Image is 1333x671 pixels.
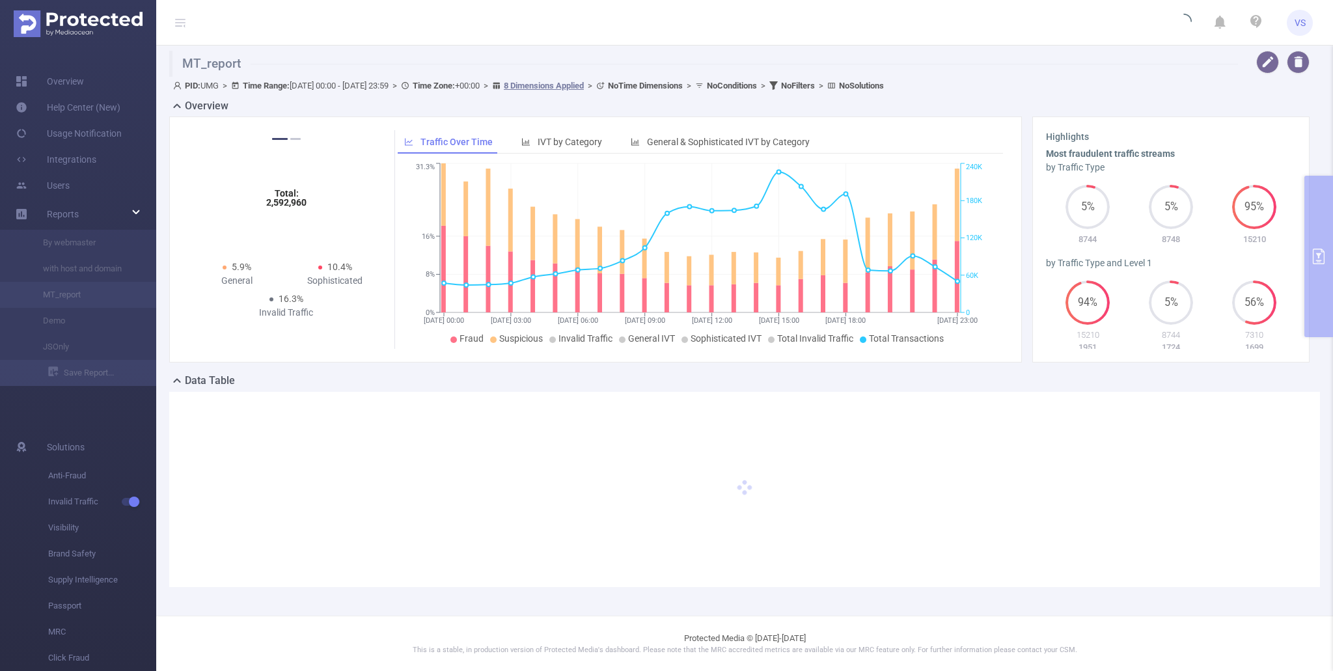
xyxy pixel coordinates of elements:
span: General IVT [628,333,675,344]
tspan: [DATE] 03:00 [491,316,531,325]
p: 8744 [1046,233,1129,246]
span: Solutions [47,434,85,460]
b: No Filters [781,81,815,90]
a: Users [16,172,70,199]
i: icon: line-chart [404,137,413,146]
p: 1699 [1213,341,1296,354]
span: > [389,81,401,90]
tspan: [DATE] 09:00 [625,316,665,325]
span: Anti-Fraud [48,463,156,489]
i: icon: loading [1176,14,1192,32]
a: Integrations [16,146,96,172]
tspan: Total: [274,188,298,199]
tspan: [DATE] 00:00 [424,316,464,325]
span: Invalid Traffic [558,333,612,344]
span: > [480,81,492,90]
tspan: [DATE] 12:00 [692,316,732,325]
p: 1724 [1129,341,1213,354]
span: IVT by Category [538,137,602,147]
span: Supply Intelligence [48,567,156,593]
tspan: [DATE] 23:00 [937,316,978,325]
b: Time Range: [243,81,290,90]
b: Time Zone: [413,81,455,90]
p: 8744 [1129,329,1213,342]
tspan: 31.3% [416,163,435,172]
img: Protected Media [14,10,143,37]
i: icon: bar-chart [631,137,640,146]
span: General & Sophisticated IVT by Category [647,137,810,147]
tspan: [DATE] 15:00 [759,316,799,325]
b: No Time Dimensions [608,81,683,90]
span: 10.4% [327,262,352,272]
span: > [683,81,695,90]
span: Invalid Traffic [48,489,156,515]
span: Reports [47,209,79,219]
h1: MT_report [169,51,1238,77]
p: 15210 [1046,329,1129,342]
span: VS [1295,10,1306,36]
span: Brand Safety [48,541,156,567]
span: 16.3% [279,294,303,304]
a: Overview [16,68,84,94]
tspan: 240K [966,163,982,172]
a: Reports [47,201,79,227]
b: No Solutions [839,81,884,90]
div: by Traffic Type and Level 1 [1046,256,1296,270]
b: No Conditions [707,81,757,90]
tspan: 180K [966,197,982,205]
div: Sophisticated [286,274,385,288]
h2: Overview [185,98,228,114]
span: 5% [1149,202,1193,212]
span: > [815,81,827,90]
tspan: [DATE] 06:00 [558,316,598,325]
h3: Highlights [1046,130,1296,144]
span: 5% [1065,202,1110,212]
p: 1951 [1046,341,1129,354]
u: 8 Dimensions Applied [504,81,584,90]
i: icon: bar-chart [521,137,530,146]
span: > [219,81,231,90]
b: Most fraudulent traffic streams [1046,148,1175,159]
span: 95% [1232,202,1276,212]
a: Usage Notification [16,120,122,146]
span: > [757,81,769,90]
tspan: 16% [422,232,435,241]
tspan: 60K [966,271,978,280]
span: Traffic Over Time [420,137,493,147]
p: 7310 [1213,329,1296,342]
button: 2 [290,138,301,140]
span: MRC [48,619,156,645]
tspan: 120K [966,234,982,243]
span: Click Fraud [48,645,156,671]
div: Invalid Traffic [237,306,335,320]
tspan: [DATE] 18:00 [825,316,866,325]
span: Total Transactions [869,333,944,344]
p: 8748 [1129,233,1213,246]
span: 56% [1232,297,1276,308]
p: 15210 [1213,233,1296,246]
span: 5% [1149,297,1193,308]
span: Fraud [460,333,484,344]
i: icon: user [173,81,185,90]
span: Suspicious [499,333,543,344]
span: 94% [1065,297,1110,308]
div: General [188,274,286,288]
h2: Data Table [185,373,235,389]
a: Help Center (New) [16,94,120,120]
button: 1 [272,138,288,140]
div: by Traffic Type [1046,161,1296,174]
span: Total Invalid Traffic [777,333,853,344]
tspan: 2,592,960 [266,197,307,208]
b: PID: [185,81,200,90]
span: 5.9% [232,262,251,272]
tspan: 0 [966,308,970,317]
span: Visibility [48,515,156,541]
tspan: 8% [426,271,435,279]
span: > [584,81,596,90]
p: This is a stable, in production version of Protected Media's dashboard. Please note that the MRC ... [189,645,1300,656]
footer: Protected Media © [DATE]-[DATE] [156,616,1333,671]
span: Passport [48,593,156,619]
span: Sophisticated IVT [691,333,762,344]
tspan: 0% [426,308,435,317]
span: UMG [DATE] 00:00 - [DATE] 23:59 +00:00 [173,81,884,90]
